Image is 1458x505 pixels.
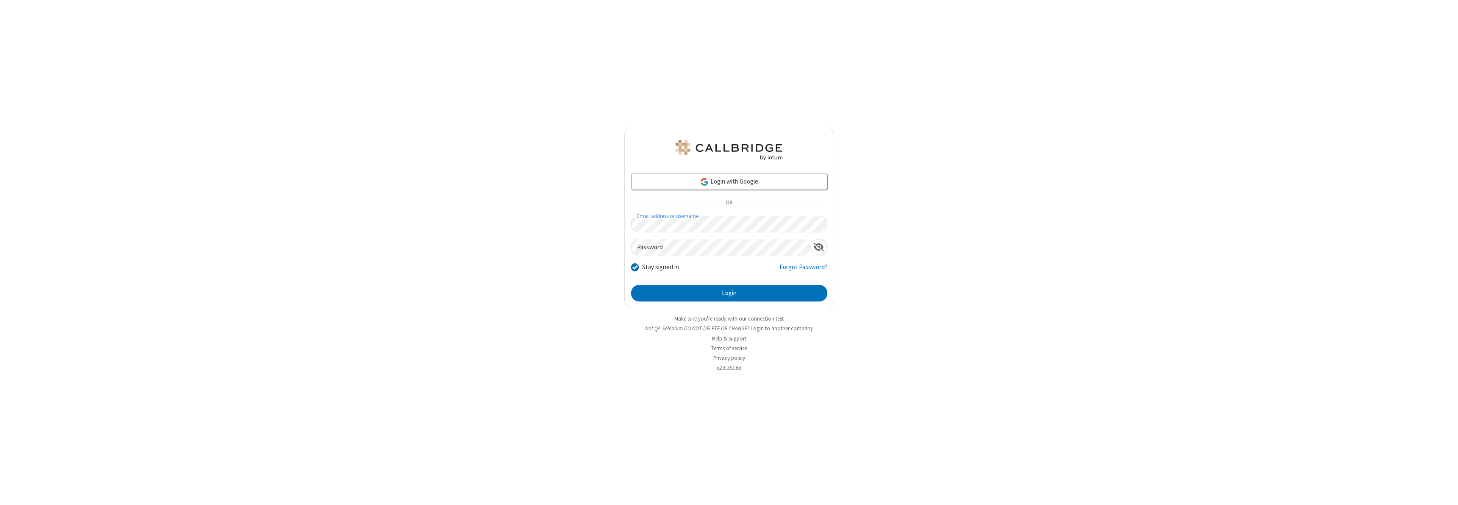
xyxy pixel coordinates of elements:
img: google-icon.png [700,177,709,187]
img: QA Selenium DO NOT DELETE OR CHANGE [674,140,784,160]
iframe: Chat [1437,483,1452,499]
li: Not QA Selenium DO NOT DELETE OR CHANGE? [624,324,834,332]
a: Help & support [712,335,746,342]
div: Show password [810,239,827,255]
label: Stay signed in [642,262,679,272]
a: Forgot Password? [779,262,827,279]
a: Terms of service [711,345,747,352]
span: OR [722,197,736,209]
a: Privacy policy [713,354,745,362]
input: Password [632,239,810,256]
a: Login with Google [631,173,827,190]
button: Login [631,285,827,302]
button: Login to another company [751,324,813,332]
a: Make sure you're ready with our connection test [674,315,784,322]
li: v2.6.353.6d [624,364,834,372]
input: Email address or username [631,216,827,232]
